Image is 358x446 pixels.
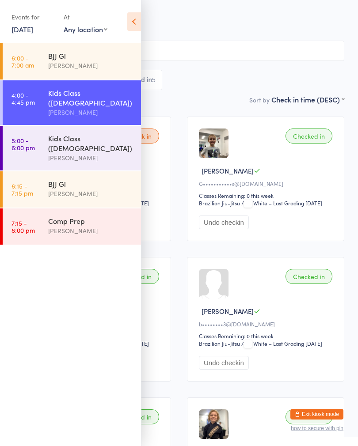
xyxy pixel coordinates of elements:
[3,80,141,125] a: 4:00 -4:45 pmKids Class ([DEMOGRAPHIC_DATA])[PERSON_NAME]
[11,10,55,24] div: Events for
[11,54,34,68] time: 6:00 - 7:00 am
[290,409,343,420] button: Exit kiosk mode
[48,133,133,153] div: Kids Class ([DEMOGRAPHIC_DATA])
[199,356,249,370] button: Undo checkin
[199,340,240,347] div: Brazilian Jiu-Jitsu
[14,11,331,19] span: [STREET_ADDRESS]
[11,137,35,151] time: 5:00 - 6:00 pm
[48,153,133,163] div: [PERSON_NAME]
[64,24,107,34] div: Any location
[11,219,35,234] time: 7:15 - 8:00 pm
[64,10,107,24] div: At
[48,60,133,71] div: [PERSON_NAME]
[291,425,343,431] button: how to secure with pin
[286,129,332,144] div: Checked in
[286,409,332,424] div: Checked in
[11,91,35,106] time: 4:00 - 4:45 pm
[11,182,33,197] time: 6:15 - 7:15 pm
[202,166,254,175] span: [PERSON_NAME]
[48,216,133,226] div: Comp Prep
[48,179,133,189] div: BJJ Gi
[241,340,322,347] span: / White – Last Grading [DATE]
[48,51,133,60] div: BJJ Gi
[249,95,270,104] label: Sort by
[3,43,141,79] a: 6:00 -7:00 amBJJ Gi[PERSON_NAME]
[3,126,141,170] a: 5:00 -6:00 pmKids Class ([DEMOGRAPHIC_DATA])[PERSON_NAME]
[11,24,33,34] a: [DATE]
[48,189,133,199] div: [PERSON_NAME]
[202,306,254,316] span: [PERSON_NAME]
[271,94,344,104] div: Check in time (DESC)
[14,19,344,28] span: Brazilian Jiu-Jitsu
[199,129,229,158] img: image1749016745.png
[199,409,229,439] img: image1745387820.png
[152,76,156,83] div: 5
[199,320,335,328] div: b••••••••3@[DOMAIN_NAME]
[48,107,133,117] div: [PERSON_NAME]
[199,215,249,229] button: Undo checkin
[48,88,133,107] div: Kids Class ([DEMOGRAPHIC_DATA])
[48,226,133,236] div: [PERSON_NAME]
[286,269,332,284] div: Checked in
[199,332,335,340] div: Classes Remaining: 0 this week
[3,208,141,245] a: 7:15 -8:00 pmComp Prep[PERSON_NAME]
[199,192,335,199] div: Classes Remaining: 0 this week
[14,41,344,61] input: Search
[241,199,322,207] span: / White – Last Grading [DATE]
[199,180,335,187] div: G•••••••••••s@[DOMAIN_NAME]
[3,171,141,208] a: 6:15 -7:15 pmBJJ Gi[PERSON_NAME]
[14,2,331,11] span: [PERSON_NAME]
[199,199,240,207] div: Brazilian Jiu-Jitsu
